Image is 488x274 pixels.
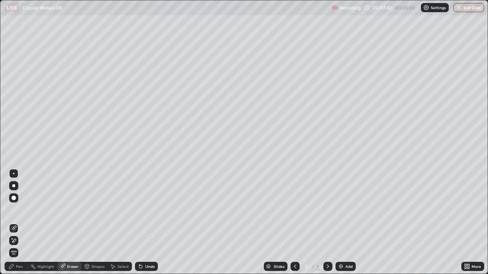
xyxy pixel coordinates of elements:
p: Circular Motion 08 [22,5,62,11]
div: Undo [145,264,155,268]
div: / [312,264,314,269]
img: class-settings-icons [423,5,429,11]
div: Shapes [91,264,104,268]
img: recording.375f2c34.svg [332,5,338,11]
p: LIVE [7,5,17,11]
button: End Class [453,3,484,12]
img: add-slide-button [338,263,344,269]
div: Pen [16,264,23,268]
p: Settings [431,6,446,10]
div: Select [117,264,129,268]
div: 3 [303,264,310,269]
div: 3 [316,263,320,270]
div: Slides [274,264,284,268]
div: Highlight [37,264,54,268]
p: Recording [339,5,361,11]
div: More [472,264,481,268]
span: Erase all [10,250,18,255]
img: end-class-cross [456,5,462,11]
div: Add [345,264,353,268]
div: Eraser [67,264,79,268]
